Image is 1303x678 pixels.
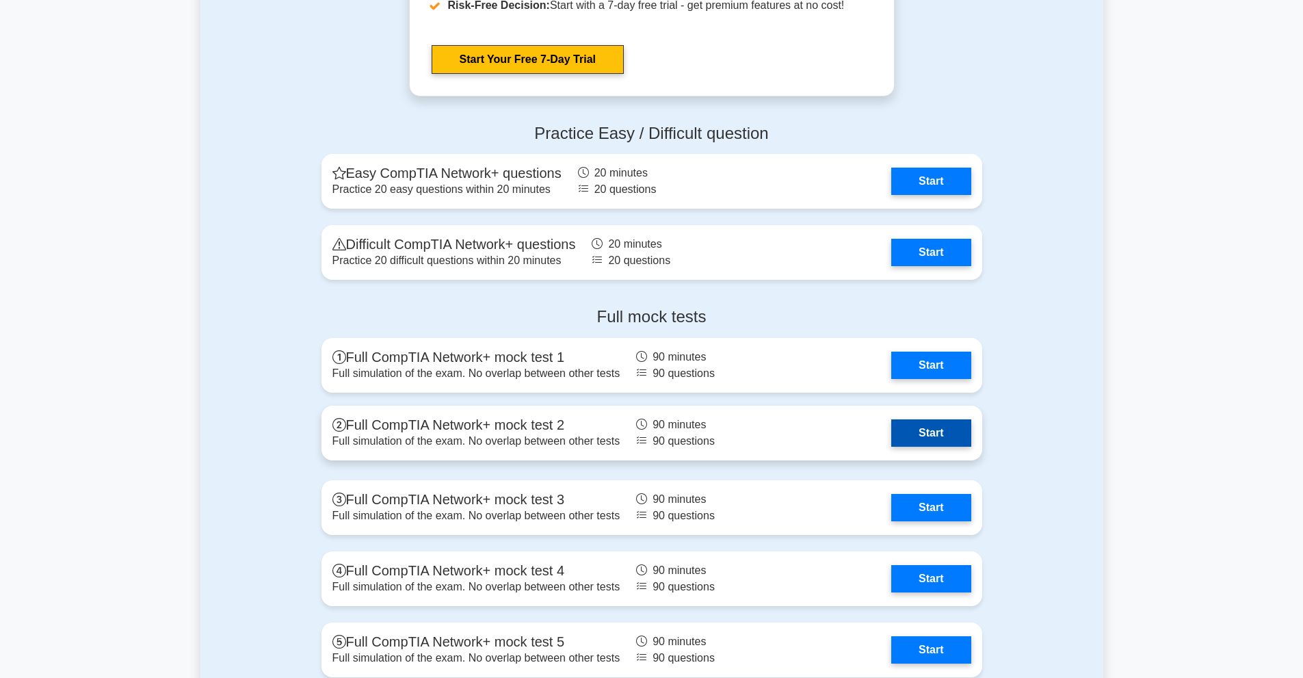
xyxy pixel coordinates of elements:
[891,636,971,664] a: Start
[321,124,982,144] h4: Practice Easy / Difficult question
[891,239,971,266] a: Start
[891,565,971,592] a: Start
[891,494,971,521] a: Start
[891,352,971,379] a: Start
[321,307,982,327] h4: Full mock tests
[432,45,624,74] a: Start Your Free 7-Day Trial
[891,419,971,447] a: Start
[891,168,971,195] a: Start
